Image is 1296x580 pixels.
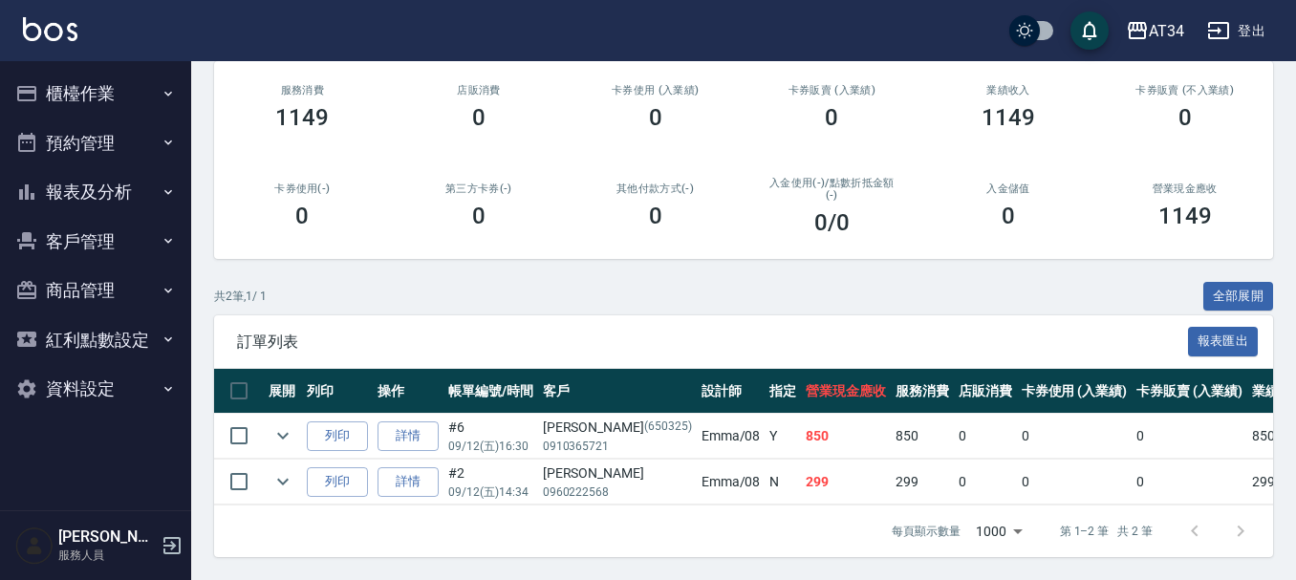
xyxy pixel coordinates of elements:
[443,369,538,414] th: 帳單編號/時間
[1149,19,1184,43] div: AT34
[1119,183,1250,195] h2: 營業現金應收
[1060,523,1153,540] p: 第 1–2 筆 共 2 筆
[1178,104,1192,131] h3: 0
[1158,203,1212,229] h3: 1149
[1188,332,1259,350] a: 報表匯出
[943,183,1074,195] h2: 入金儲值
[590,84,721,97] h2: 卡券使用 (入業績)
[697,369,766,414] th: 設計師
[237,183,368,195] h2: 卡券使用(-)
[8,315,184,365] button: 紅利點數設定
[954,369,1017,414] th: 店販消費
[443,414,538,459] td: #6
[538,369,697,414] th: 客戶
[954,414,1017,459] td: 0
[801,369,891,414] th: 營業現金應收
[765,460,801,505] td: N
[1017,369,1133,414] th: 卡券使用 (入業績)
[767,177,897,202] h2: 入金使用(-) /點數折抵金額(-)
[590,183,721,195] h2: 其他付款方式(-)
[1119,84,1250,97] h2: 卡券販賣 (不入業績)
[269,467,297,496] button: expand row
[58,527,156,547] h5: [PERSON_NAME]
[543,418,692,438] div: [PERSON_NAME]
[767,84,897,97] h2: 卡券販賣 (入業績)
[8,167,184,217] button: 報表及分析
[264,369,302,414] th: 展開
[378,421,439,451] a: 詳情
[1017,460,1133,505] td: 0
[543,438,692,455] p: 0910365721
[8,69,184,118] button: 櫃檯作業
[1132,369,1247,414] th: 卡券販賣 (入業績)
[943,84,1074,97] h2: 業績收入
[1017,414,1133,459] td: 0
[307,467,368,497] button: 列印
[649,104,662,131] h3: 0
[982,104,1035,131] h3: 1149
[269,421,297,450] button: expand row
[891,369,954,414] th: 服務消費
[373,369,443,414] th: 操作
[8,217,184,267] button: 客戶管理
[892,523,961,540] p: 每頁顯示數量
[472,104,486,131] h3: 0
[15,526,54,565] img: Person
[23,17,77,41] img: Logo
[697,414,766,459] td: Emma /08
[448,483,533,501] p: 09/12 (五) 14:34
[814,209,850,236] h3: 0 /0
[697,460,766,505] td: Emma /08
[825,104,838,131] h3: 0
[543,463,692,483] div: [PERSON_NAME]
[1070,11,1109,50] button: save
[649,203,662,229] h3: 0
[765,369,801,414] th: 指定
[1132,460,1247,505] td: 0
[801,460,891,505] td: 299
[295,203,309,229] h3: 0
[8,266,184,315] button: 商品管理
[801,414,891,459] td: 850
[1188,327,1259,356] button: 報表匯出
[443,460,538,505] td: #2
[307,421,368,451] button: 列印
[275,104,329,131] h3: 1149
[214,288,267,305] p: 共 2 筆, 1 / 1
[237,333,1188,352] span: 訂單列表
[414,183,545,195] h2: 第三方卡券(-)
[543,483,692,501] p: 0960222568
[765,414,801,459] td: Y
[414,84,545,97] h2: 店販消費
[8,364,184,414] button: 資料設定
[1203,282,1274,311] button: 全部展開
[1199,13,1273,49] button: 登出
[891,460,954,505] td: 299
[448,438,533,455] p: 09/12 (五) 16:30
[378,467,439,497] a: 詳情
[644,418,692,438] p: (650325)
[968,505,1029,557] div: 1000
[237,84,368,97] h3: 服務消費
[8,118,184,168] button: 預約管理
[302,369,373,414] th: 列印
[954,460,1017,505] td: 0
[1118,11,1192,51] button: AT34
[891,414,954,459] td: 850
[58,547,156,564] p: 服務人員
[1132,414,1247,459] td: 0
[472,203,486,229] h3: 0
[1002,203,1015,229] h3: 0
